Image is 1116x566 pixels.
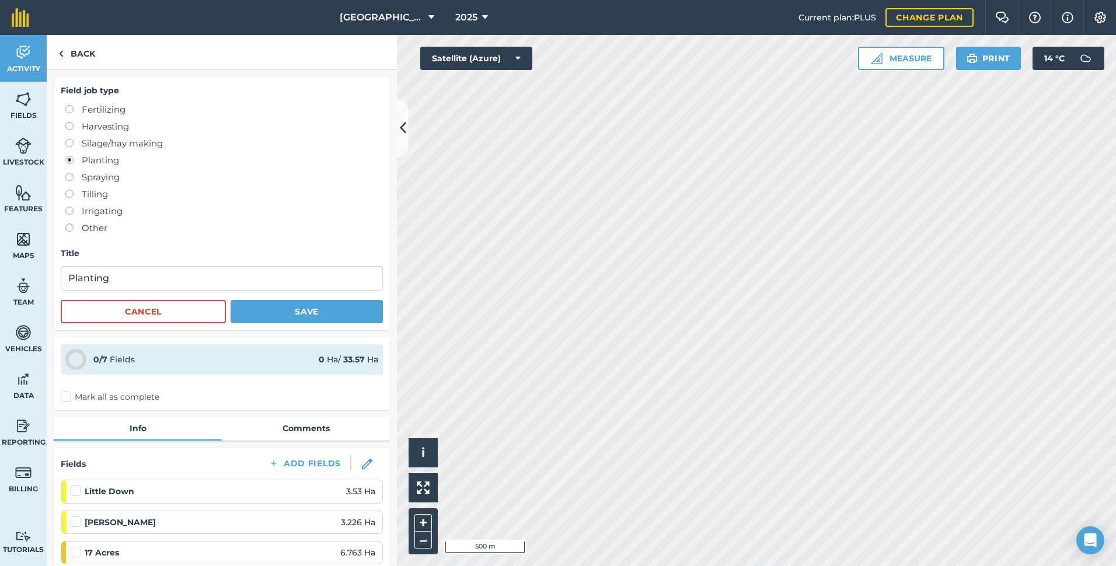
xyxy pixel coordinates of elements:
[65,221,383,235] label: Other
[15,417,32,435] img: svg+xml;base64,PD94bWwgdmVyc2lvbj0iMS4wIiBlbmNvZGluZz0idXRmLTgiPz4KPCEtLSBHZW5lcmF0b3I6IEFkb2JlIE...
[341,516,375,529] span: 3.226 Ha
[340,11,424,25] span: [GEOGRAPHIC_DATA]
[414,532,432,548] button: –
[995,12,1009,23] img: Two speech bubbles overlapping with the left bubble in the forefront
[420,47,532,70] button: Satellite (Azure)
[15,44,32,61] img: svg+xml;base64,PD94bWwgdmVyc2lvbj0iMS4wIiBlbmNvZGluZz0idXRmLTgiPz4KPCEtLSBHZW5lcmF0b3I6IEFkb2JlIE...
[85,485,134,498] strong: Little Down
[409,438,438,467] button: i
[61,300,226,323] button: Cancel
[65,137,383,151] label: Silage/hay making
[858,47,944,70] button: Measure
[12,8,29,27] img: fieldmargin Logo
[15,90,32,108] img: svg+xml;base64,PHN2ZyB4bWxucz0iaHR0cDovL3d3dy53My5vcmcvMjAwMC9zdmciIHdpZHRoPSI1NiIgaGVpZ2h0PSI2MC...
[414,514,432,532] button: +
[346,485,375,498] span: 3.53 Ha
[61,457,86,470] h4: Fields
[1062,11,1073,25] img: svg+xml;base64,PHN2ZyB4bWxucz0iaHR0cDovL3d3dy53My5vcmcvMjAwMC9zdmciIHdpZHRoPSIxNyIgaGVpZ2h0PSIxNy...
[65,120,383,134] label: Harvesting
[259,455,350,471] button: Add Fields
[61,247,383,260] h4: Title
[93,354,107,365] strong: 0 / 7
[15,137,32,155] img: svg+xml;base64,PD94bWwgdmVyc2lvbj0iMS4wIiBlbmNvZGluZz0idXRmLTgiPz4KPCEtLSBHZW5lcmF0b3I6IEFkb2JlIE...
[421,445,425,460] span: i
[61,84,383,97] h4: Field job type
[1044,47,1065,70] span: 14 ° C
[340,546,375,559] span: 6.763 Ha
[54,417,222,439] a: Info
[1033,47,1104,70] button: 14 °C
[362,459,372,469] img: svg+xml;base64,PHN2ZyB3aWR0aD0iMTgiIGhlaWdodD0iMTgiIHZpZXdCb3g9IjAgMCAxOCAxOCIgZmlsbD0ibm9uZSIgeG...
[85,546,119,559] strong: 17 Acres
[343,354,365,365] strong: 33.57
[65,187,383,201] label: Tilling
[956,47,1021,70] button: Print
[885,8,974,27] a: Change plan
[1076,526,1104,554] div: Open Intercom Messenger
[15,324,32,341] img: svg+xml;base64,PD94bWwgdmVyc2lvbj0iMS4wIiBlbmNvZGluZz0idXRmLTgiPz4KPCEtLSBHZW5lcmF0b3I6IEFkb2JlIE...
[58,47,64,61] img: svg+xml;base64,PHN2ZyB4bWxucz0iaHR0cDovL3d3dy53My5vcmcvMjAwMC9zdmciIHdpZHRoPSI5IiBoZWlnaHQ9IjI0Ii...
[15,464,32,481] img: svg+xml;base64,PD94bWwgdmVyc2lvbj0iMS4wIiBlbmNvZGluZz0idXRmLTgiPz4KPCEtLSBHZW5lcmF0b3I6IEFkb2JlIE...
[93,353,135,366] div: Fields
[65,170,383,184] label: Spraying
[15,184,32,201] img: svg+xml;base64,PHN2ZyB4bWxucz0iaHR0cDovL3d3dy53My5vcmcvMjAwMC9zdmciIHdpZHRoPSI1NiIgaGVpZ2h0PSI2MC...
[15,531,32,542] img: svg+xml;base64,PD94bWwgdmVyc2lvbj0iMS4wIiBlbmNvZGluZz0idXRmLTgiPz4KPCEtLSBHZW5lcmF0b3I6IEFkb2JlIE...
[455,11,477,25] span: 2025
[47,35,107,69] a: Back
[65,103,383,117] label: Fertilizing
[65,153,383,167] label: Planting
[871,53,883,64] img: Ruler icon
[222,417,390,439] a: Comments
[319,354,325,365] strong: 0
[61,391,159,403] label: Mark all as complete
[15,371,32,388] img: svg+xml;base64,PD94bWwgdmVyc2lvbj0iMS4wIiBlbmNvZGluZz0idXRmLTgiPz4KPCEtLSBHZW5lcmF0b3I6IEFkb2JlIE...
[417,481,430,494] img: Four arrows, one pointing top left, one top right, one bottom right and the last bottom left
[967,51,978,65] img: svg+xml;base64,PHN2ZyB4bWxucz0iaHR0cDovL3d3dy53My5vcmcvMjAwMC9zdmciIHdpZHRoPSIxOSIgaGVpZ2h0PSIyNC...
[231,300,383,323] button: Save
[1028,12,1042,23] img: A question mark icon
[65,204,383,218] label: Irrigating
[1074,47,1097,70] img: svg+xml;base64,PD94bWwgdmVyc2lvbj0iMS4wIiBlbmNvZGluZz0idXRmLTgiPz4KPCEtLSBHZW5lcmF0b3I6IEFkb2JlIE...
[15,230,32,248] img: svg+xml;base64,PHN2ZyB4bWxucz0iaHR0cDovL3d3dy53My5vcmcvMjAwMC9zdmciIHdpZHRoPSI1NiIgaGVpZ2h0PSI2MC...
[85,516,156,529] strong: [PERSON_NAME]
[319,353,378,366] div: Ha / Ha
[798,11,876,24] span: Current plan : PLUS
[15,277,32,295] img: svg+xml;base64,PD94bWwgdmVyc2lvbj0iMS4wIiBlbmNvZGluZz0idXRmLTgiPz4KPCEtLSBHZW5lcmF0b3I6IEFkb2JlIE...
[1093,12,1107,23] img: A cog icon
